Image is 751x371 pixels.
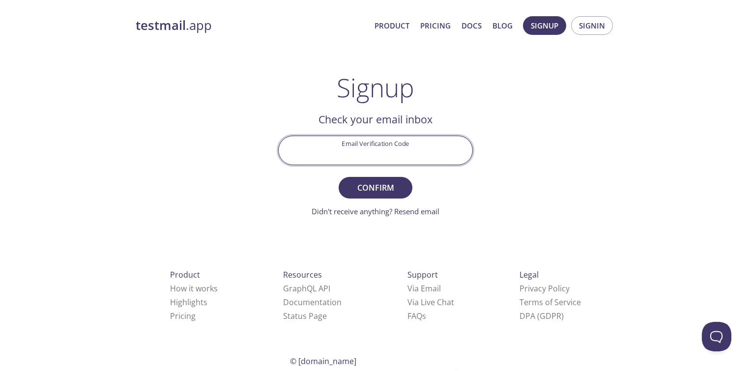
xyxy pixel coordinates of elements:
a: GraphQL API [283,283,330,294]
a: How it works [170,283,218,294]
span: Legal [520,269,539,280]
span: Product [170,269,200,280]
button: Signin [571,16,613,35]
button: Confirm [339,177,412,199]
a: Status Page [283,311,327,321]
a: Pricing [170,311,196,321]
a: Via Live Chat [407,297,454,308]
a: FAQ [407,311,426,321]
span: Support [407,269,438,280]
h2: Check your email inbox [278,111,473,128]
a: Docs [462,19,482,32]
span: © [DOMAIN_NAME] [290,356,356,367]
span: Signin [579,19,605,32]
span: s [422,311,426,321]
a: Documentation [283,297,342,308]
a: testmail.app [136,17,367,34]
a: Product [375,19,409,32]
a: Blog [492,19,513,32]
a: Pricing [420,19,451,32]
h1: Signup [337,73,414,102]
a: Didn't receive anything? Resend email [312,206,439,216]
a: Via Email [407,283,441,294]
a: Highlights [170,297,207,308]
a: DPA (GDPR) [520,311,564,321]
a: Privacy Policy [520,283,570,294]
span: Signup [531,19,558,32]
a: Terms of Service [520,297,581,308]
button: Signup [523,16,566,35]
span: Resources [283,269,322,280]
iframe: Help Scout Beacon - Open [702,322,731,351]
strong: testmail [136,17,186,34]
span: Confirm [349,181,402,195]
